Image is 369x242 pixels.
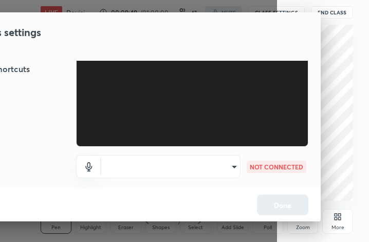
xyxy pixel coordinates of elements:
[296,225,310,230] div: Zoom
[101,155,241,178] div: c922 Pro Stream Webcam (046d:085c)
[331,225,344,230] div: More
[311,6,353,19] button: End Class
[250,162,303,171] p: NOT CONNECTED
